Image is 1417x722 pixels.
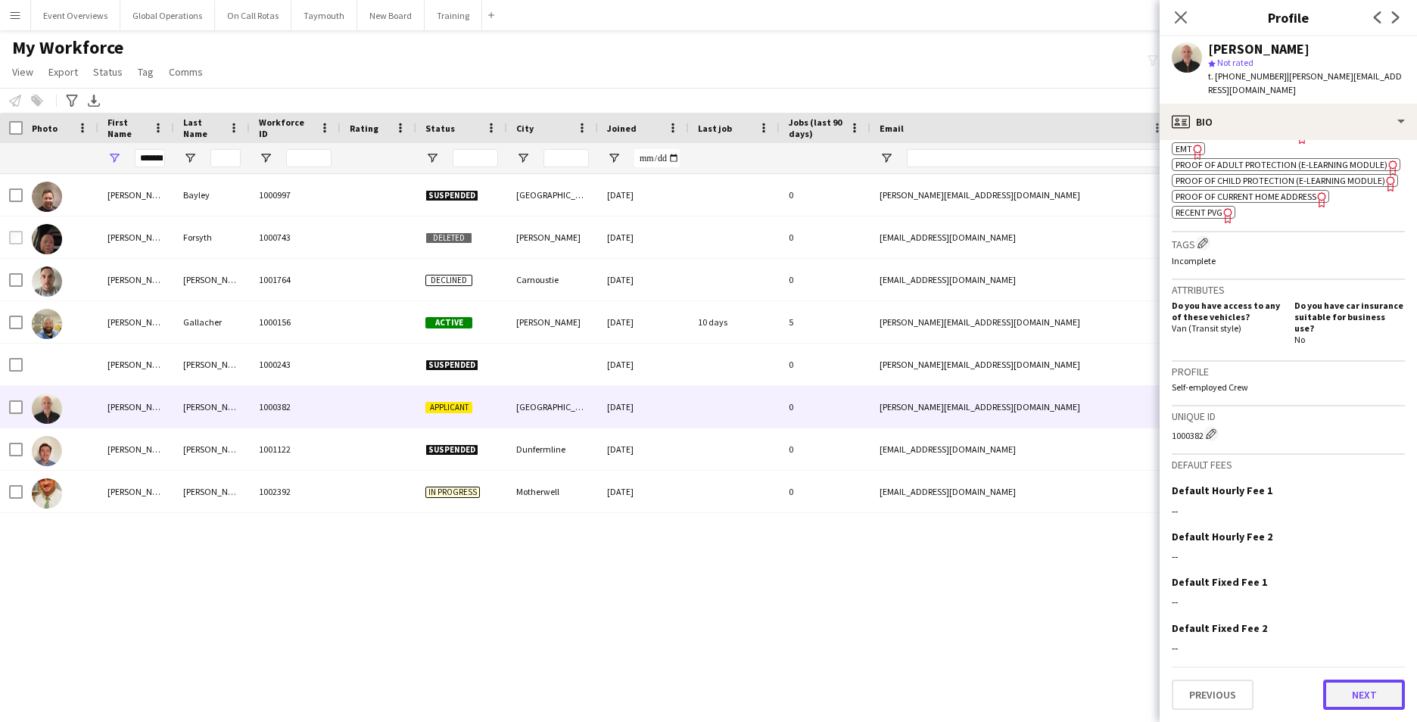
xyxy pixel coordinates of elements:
[425,317,472,328] span: Active
[93,65,123,79] span: Status
[870,471,1173,512] div: [EMAIL_ADDRESS][DOMAIN_NAME]
[250,471,341,512] div: 1002392
[1176,175,1385,186] span: Proof of Child Protection (e-Learning Module)
[607,151,621,165] button: Open Filter Menu
[453,149,498,167] input: Status Filter Input
[1208,70,1287,82] span: t. [PHONE_NUMBER]
[32,266,62,297] img: Stephen Franco
[425,402,472,413] span: Applicant
[425,151,439,165] button: Open Filter Menu
[425,1,482,30] button: Training
[42,62,84,82] a: Export
[138,65,154,79] span: Tag
[98,301,174,343] div: [PERSON_NAME]
[163,62,209,82] a: Comms
[507,174,598,216] div: [GEOGRAPHIC_DATA]
[780,174,870,216] div: 0
[598,301,689,343] div: [DATE]
[1172,484,1272,497] h3: Default Hourly Fee 1
[598,428,689,470] div: [DATE]
[425,232,472,244] span: Deleted
[183,151,197,165] button: Open Filter Menu
[870,174,1173,216] div: [PERSON_NAME][EMAIL_ADDRESS][DOMAIN_NAME]
[1176,207,1222,218] span: Recent PVG
[6,62,39,82] a: View
[32,394,62,424] img: Stephen Reilly
[880,123,904,134] span: Email
[250,428,341,470] div: 1001122
[98,259,174,300] div: [PERSON_NAME]
[425,444,478,456] span: Suspended
[1176,191,1316,202] span: Proof of Current Home Address
[174,428,250,470] div: [PERSON_NAME]
[598,386,689,428] div: [DATE]
[107,151,121,165] button: Open Filter Menu
[215,1,291,30] button: On Call Rotas
[250,301,341,343] div: 1000156
[1294,334,1305,345] span: No
[250,216,341,258] div: 1000743
[598,471,689,512] div: [DATE]
[1172,409,1405,423] h3: Unique ID
[98,428,174,470] div: [PERSON_NAME]
[259,117,313,139] span: Workforce ID
[870,344,1173,385] div: [PERSON_NAME][EMAIL_ADDRESS][DOMAIN_NAME]
[32,436,62,466] img: stephen Walker
[507,301,598,343] div: [PERSON_NAME]
[1172,283,1405,297] h3: Attributes
[507,471,598,512] div: Motherwell
[1208,70,1402,95] span: | [PERSON_NAME][EMAIL_ADDRESS][DOMAIN_NAME]
[132,62,160,82] a: Tag
[32,224,62,254] img: Stephen Forsyth
[507,216,598,258] div: [PERSON_NAME]
[543,149,589,167] input: City Filter Input
[135,149,165,167] input: First Name Filter Input
[174,344,250,385] div: [PERSON_NAME]
[607,123,637,134] span: Joined
[1208,42,1310,56] div: [PERSON_NAME]
[425,190,478,201] span: Suspended
[425,359,478,371] span: Suspended
[698,123,732,134] span: Last job
[507,259,598,300] div: Carnoustie
[789,117,843,139] span: Jobs (last 90 days)
[1323,680,1405,710] button: Next
[169,65,203,79] span: Comms
[634,149,680,167] input: Joined Filter Input
[1172,322,1241,334] span: Van (Transit style)
[291,1,357,30] button: Taymouth
[780,301,870,343] div: 5
[174,386,250,428] div: [PERSON_NAME]
[598,259,689,300] div: [DATE]
[1172,381,1405,393] p: Self-employed Crew
[1172,255,1405,266] p: Incomplete
[516,123,534,134] span: City
[1172,458,1405,471] h3: Default fees
[1172,530,1272,543] h3: Default Hourly Fee 2
[63,92,81,110] app-action-btn: Advanced filters
[425,123,455,134] span: Status
[250,386,341,428] div: 1000382
[286,149,332,167] input: Workforce ID Filter Input
[870,386,1173,428] div: [PERSON_NAME][EMAIL_ADDRESS][DOMAIN_NAME]
[598,216,689,258] div: [DATE]
[1172,641,1405,655] div: --
[1172,621,1267,635] h3: Default Fixed Fee 2
[174,174,250,216] div: Bayley
[250,174,341,216] div: 1000997
[516,151,530,165] button: Open Filter Menu
[870,428,1173,470] div: [EMAIL_ADDRESS][DOMAIN_NAME]
[780,216,870,258] div: 0
[1172,575,1267,589] h3: Default Fixed Fee 1
[350,123,378,134] span: Rating
[1172,365,1405,378] h3: Profile
[425,487,480,498] span: In progress
[1172,300,1282,322] h5: Do you have access to any of these vehicles?
[780,344,870,385] div: 0
[425,275,472,286] span: Declined
[250,259,341,300] div: 1001764
[174,216,250,258] div: Forsyth
[1294,300,1405,334] h5: Do you have car insurance suitable for business use?
[1217,57,1253,68] span: Not rated
[1160,8,1417,27] h3: Profile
